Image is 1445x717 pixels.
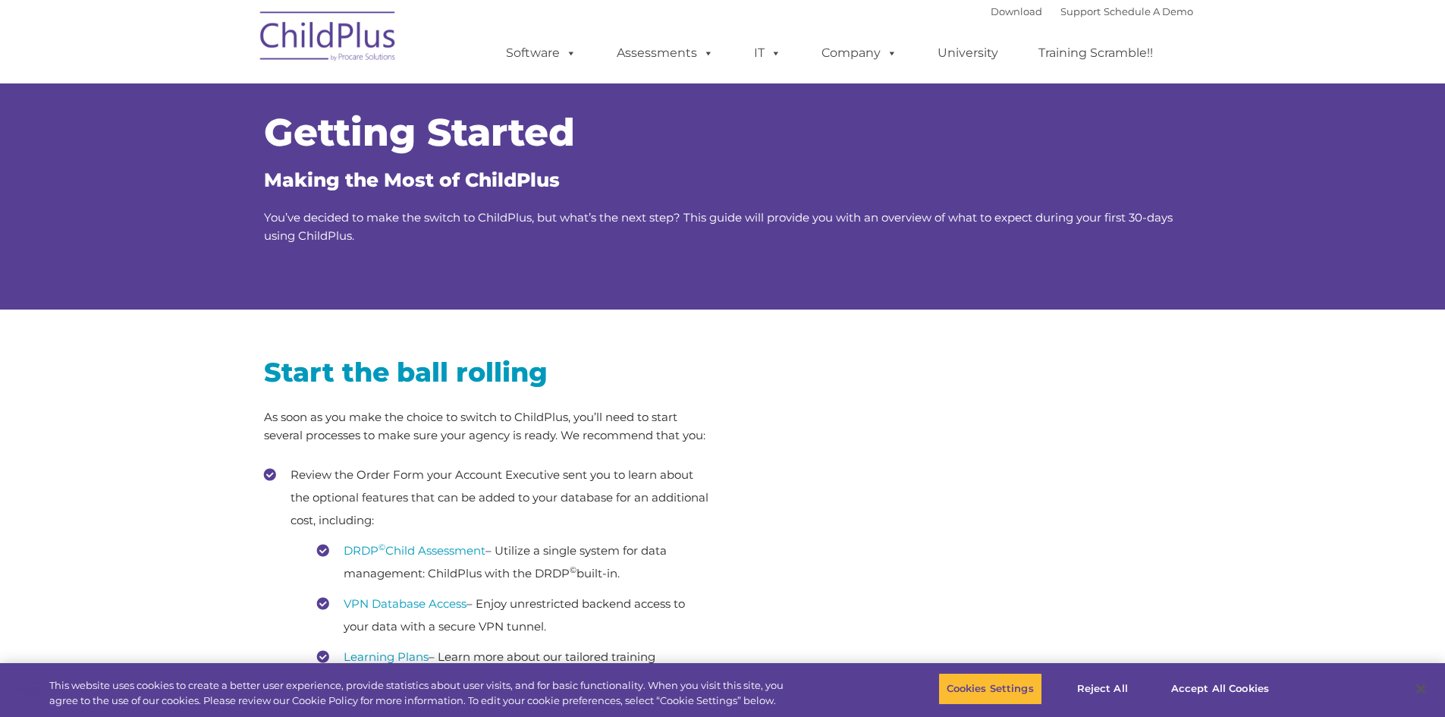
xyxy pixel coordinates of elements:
sup: © [570,564,576,575]
font: | [991,5,1193,17]
p: As soon as you make the choice to switch to ChildPlus, you’ll need to start several processes to ... [264,408,712,445]
a: Learning Plans [344,649,429,664]
li: – Utilize a single system for data management: ChildPlus with the DRDP built-in. [317,539,712,585]
img: ChildPlus by Procare Solutions [253,1,404,77]
span: Getting Started [264,109,575,156]
button: Cookies Settings [938,673,1042,705]
div: This website uses cookies to create a better user experience, provide statistics about user visit... [49,678,795,708]
h2: Start the ball rolling [264,355,712,389]
a: Company [806,38,913,68]
span: You’ve decided to make the switch to ChildPlus, but what’s the next step? This guide will provide... [264,210,1173,243]
sup: © [379,542,385,552]
button: Reject All [1055,673,1150,705]
a: Support [1060,5,1101,17]
a: Software [491,38,592,68]
a: Download [991,5,1042,17]
a: DRDP©Child Assessment [344,543,485,558]
a: VPN Database Access [344,596,466,611]
a: Training Scramble!! [1023,38,1168,68]
button: Close [1404,672,1437,706]
a: Assessments [602,38,729,68]
button: Accept All Cookies [1163,673,1277,705]
a: University [922,38,1013,68]
a: IT [739,38,796,68]
span: Making the Most of ChildPlus [264,168,560,191]
a: Schedule A Demo [1104,5,1193,17]
li: – Enjoy unrestricted backend access to your data with a secure VPN tunnel. [317,593,712,638]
